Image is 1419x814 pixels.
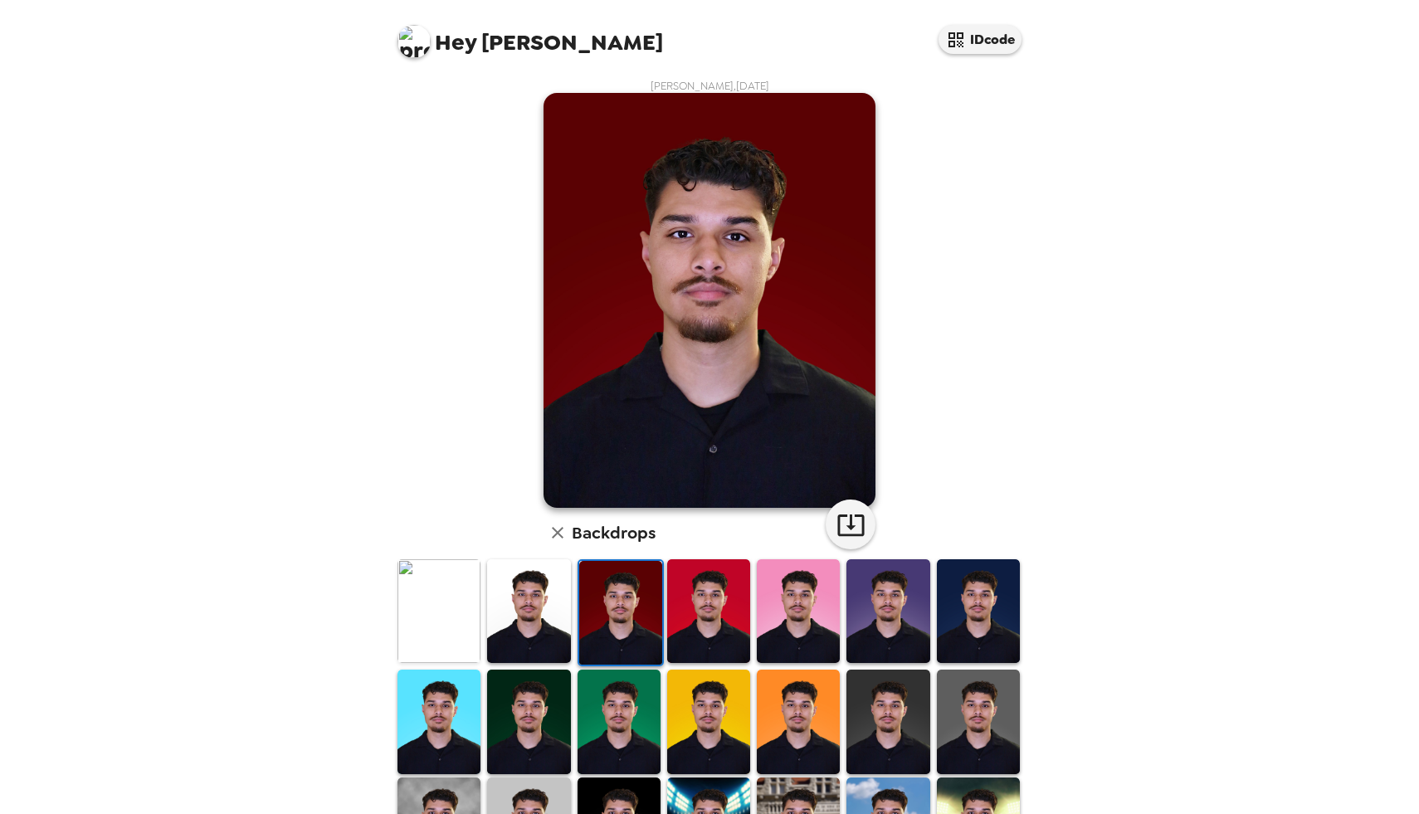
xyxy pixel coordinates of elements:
span: [PERSON_NAME] , [DATE] [651,79,769,93]
span: Hey [435,27,476,57]
img: profile pic [397,25,431,58]
img: user [544,93,875,508]
img: Original [397,559,480,663]
h6: Backdrops [572,519,656,546]
button: IDcode [939,25,1022,54]
span: [PERSON_NAME] [397,17,663,54]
